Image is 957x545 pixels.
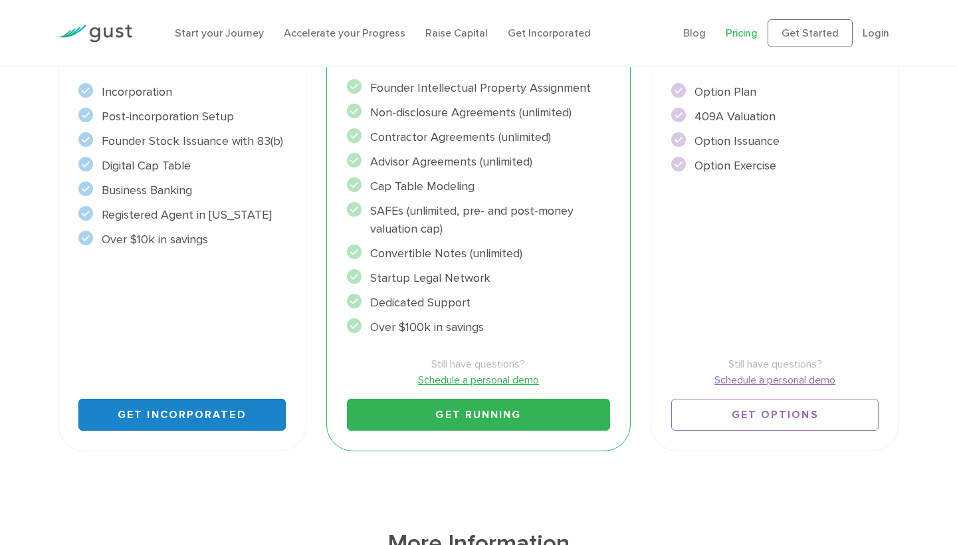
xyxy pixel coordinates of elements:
[347,294,611,312] li: Dedicated Support
[863,27,889,39] a: Login
[508,27,591,39] a: Get Incorporated
[347,372,611,388] a: Schedule a personal demo
[347,245,611,263] li: Convertible Notes (unlimited)
[347,104,611,122] li: Non-disclosure Agreements (unlimited)
[347,356,611,372] span: Still have questions?
[78,399,286,431] a: Get Incorporated
[175,27,264,39] a: Start your Journey
[671,356,879,372] span: Still have questions?
[425,27,488,39] a: Raise Capital
[347,177,611,195] li: Cap Table Modeling
[347,318,611,336] li: Over $100k in savings
[347,153,611,171] li: Advisor Agreements (unlimited)
[78,83,286,101] li: Incorporation
[671,157,879,175] li: Option Exercise
[78,132,286,150] li: Founder Stock Issuance with 83(b)
[347,128,611,146] li: Contractor Agreements (unlimited)
[78,206,286,224] li: Registered Agent in [US_STATE]
[284,27,405,39] a: Accelerate your Progress
[347,399,611,431] a: Get Running
[78,231,286,249] li: Over $10k in savings
[671,37,879,70] div: $3500
[157,48,199,68] span: / year
[671,372,879,388] a: Schedule a personal demo
[671,132,879,150] li: Option Issuance
[671,108,879,126] li: 409A Valuation
[78,157,286,175] li: Digital Cap Table
[347,79,611,97] li: Founder Intellectual Property Assignment
[58,25,132,43] img: Gust Logo
[768,19,853,47] a: Get Started
[726,27,758,39] a: Pricing
[671,83,879,101] li: Option Plan
[78,181,286,199] li: Business Banking
[78,108,286,126] li: Post-incorporation Setup
[671,399,879,431] a: Get Options
[770,48,811,68] span: / year
[78,37,286,70] div: $450
[347,202,611,238] li: SAFEs (unlimited, pre- and post-money valuation cap)
[683,27,706,39] a: Blog
[347,269,611,287] li: Startup Legal Network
